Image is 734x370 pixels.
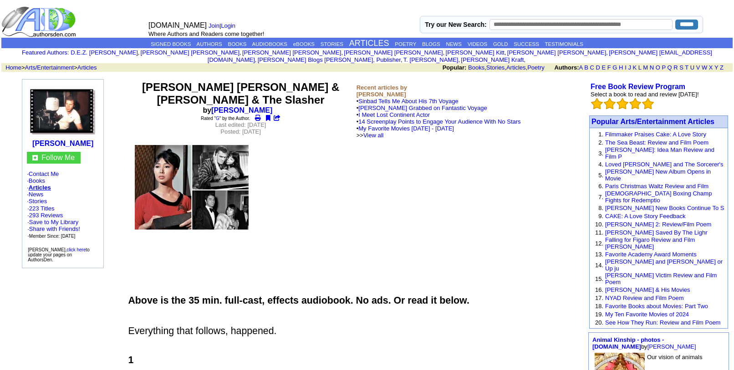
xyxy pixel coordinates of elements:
[605,146,714,160] a: [PERSON_NAME]: Idea Man Review and Film P
[647,354,702,360] font: Our vision of animals
[357,98,521,139] font: •
[702,64,707,71] a: W
[1,6,78,38] img: logo_ad.gif
[41,154,75,161] font: Follow Me
[650,64,654,71] a: N
[690,64,694,71] a: U
[321,41,343,47] a: STORIES
[29,225,80,232] a: Share with Friends!
[5,64,21,71] a: Home
[209,22,239,29] font: |
[468,64,484,71] a: Books
[605,295,683,301] a: NYAD Review and Film Poem
[32,140,93,147] a: [PERSON_NAME]
[598,131,603,138] font: 1.
[201,116,250,121] font: Rated " " by the Author.
[358,98,458,105] a: Sinbad Tells Me About His 7th Voyage
[425,21,486,28] label: Try our New Search:
[29,219,78,225] a: Save to My Library
[507,49,606,56] a: [PERSON_NAME] [PERSON_NAME]
[461,56,524,63] a: [PERSON_NAME] Kraft
[71,49,138,56] a: D.E.Z. [PERSON_NAME]
[139,50,140,55] font: i
[605,236,695,250] a: Falling for Figaro Review and Film [PERSON_NAME]
[595,240,603,247] font: 12.
[403,56,459,63] a: T. [PERSON_NAME]
[486,64,505,71] a: Stories
[395,41,416,47] a: POETRY
[525,58,526,63] font: i
[216,116,219,121] a: G
[601,64,606,71] a: E
[605,311,689,318] a: My Ten Favorite Movies of 2024
[638,64,642,71] a: L
[604,98,616,110] img: bigemptystars.png
[595,286,603,293] font: 16.
[598,172,603,179] font: 5.
[605,319,720,326] a: See How They Run: Review and Film Poem
[605,161,723,168] a: Loved [PERSON_NAME] and The Sorcerer's
[493,41,508,47] a: GOLD
[29,234,76,239] font: Member Since: [DATE]
[228,41,247,47] a: BOOKS
[605,139,709,146] a: The Sea Beast: Review and Film Poem
[605,213,685,220] a: CAKE: A Love Story Feedback
[256,58,257,63] font: i
[591,83,685,90] a: Free Book Review Program
[344,49,443,56] a: [PERSON_NAME] [PERSON_NAME]
[605,229,707,236] a: [PERSON_NAME] Saved By The Lighr
[598,139,603,146] font: 2.
[642,98,654,110] img: bigemptystars.png
[628,64,631,71] a: J
[598,194,603,200] font: 7.
[29,177,45,184] a: Books
[595,303,603,310] font: 18.
[357,125,454,139] font: • >>
[77,64,97,71] a: Articles
[595,311,603,318] font: 19.
[28,247,90,262] font: [PERSON_NAME], to update your pages on AuthorsDen.
[685,64,688,71] a: T
[598,205,603,211] font: 8.
[422,41,440,47] a: BLOGS
[71,49,712,63] font: , , , , , , , , , ,
[25,64,74,71] a: Arts/Entertainment
[662,64,665,71] a: P
[598,213,603,220] font: 9.
[625,64,627,71] a: I
[241,50,242,55] font: i
[591,118,714,125] a: Popular Arts/Entertainment Articles
[135,145,249,230] img: 82089.jpg
[358,118,520,125] a: 14 Screenplay Points to Engage Your Audience With No Stars
[208,49,712,63] a: [PERSON_NAME] [EMAIL_ADDRESS][DOMAIN_NAME]
[605,286,690,293] a: [PERSON_NAME] & His Movies
[595,251,603,258] font: 13.
[343,50,344,55] font: i
[592,336,664,350] a: Animal Kinship - photos - [DOMAIN_NAME]
[714,64,718,71] a: Y
[211,106,272,114] a: [PERSON_NAME]
[363,132,384,139] a: View all
[647,343,696,350] a: [PERSON_NAME]
[598,161,603,168] font: 4.
[633,64,637,71] a: K
[579,64,583,71] a: A
[605,251,697,258] a: Favorite Academy Award Moments
[443,64,732,71] font: , , ,
[358,105,487,111] a: [PERSON_NAME] Grabbed on Fantastic Voyage
[128,325,276,336] span: Everything that follows, happened.
[468,41,487,47] a: VIDEOS
[357,105,521,139] font: •
[595,295,603,301] font: 17.
[720,64,724,71] a: Z
[66,247,86,252] a: click here
[656,64,660,71] a: O
[595,262,603,269] font: 14.
[221,22,235,29] a: Login
[595,221,603,228] font: 10.
[595,319,603,326] font: 20.
[242,49,341,56] a: [PERSON_NAME] [PERSON_NAME]
[617,98,628,110] img: bigemptystars.png
[605,205,724,211] a: [PERSON_NAME] New Books Continue To S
